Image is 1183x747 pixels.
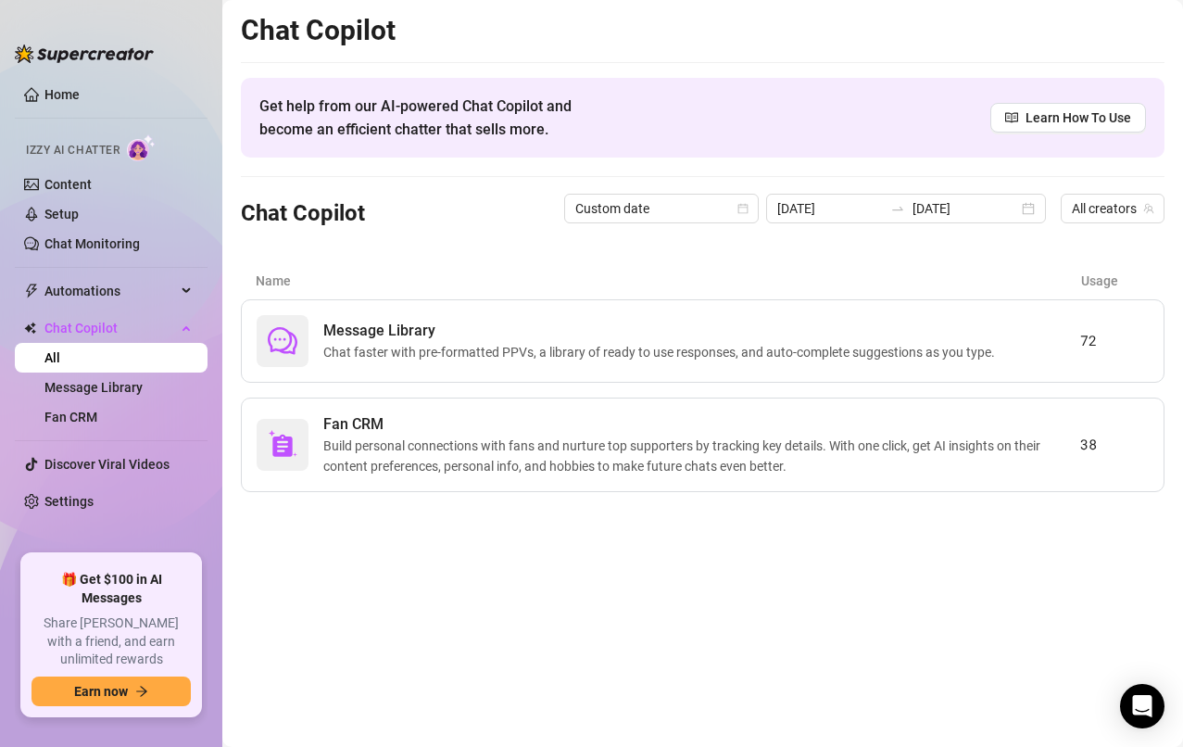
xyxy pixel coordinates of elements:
span: 🎁 Get $100 in AI Messages [31,571,191,607]
a: Home [44,87,80,102]
span: Automations [44,276,176,306]
span: comment [268,326,297,356]
a: Content [44,177,92,192]
a: All [44,350,60,365]
span: Earn now [74,684,128,699]
span: Fan CRM [323,413,1080,436]
input: End date [912,198,1018,219]
a: Chat Monitoring [44,236,140,251]
span: Learn How To Use [1026,108,1131,128]
span: to [890,201,905,216]
span: thunderbolt [24,284,39,298]
img: Chat Copilot [24,322,36,335]
span: Share [PERSON_NAME] with a friend, and earn unlimited rewards [31,614,191,669]
article: 72 [1080,330,1149,352]
a: Message Library [44,380,143,395]
h2: Chat Copilot [241,13,1164,48]
span: arrow-right [135,685,148,698]
span: Build personal connections with fans and nurture top supporters by tracking key details. With one... [323,436,1080,476]
article: 38 [1080,434,1149,456]
article: Usage [1081,271,1150,291]
span: Get help from our AI-powered Chat Copilot and become an efficient chatter that sells more. [259,95,616,141]
span: Message Library [323,320,1002,342]
a: Fan CRM [44,410,97,424]
span: Izzy AI Chatter [26,142,120,159]
img: logo-BBDzfeDw.svg [15,44,154,63]
span: Chat Copilot [44,313,176,343]
span: team [1143,203,1154,214]
span: Custom date [575,195,748,222]
h3: Chat Copilot [241,199,365,229]
img: svg%3e [268,430,297,460]
article: Name [256,271,1081,291]
input: Start date [777,198,883,219]
span: read [1005,111,1018,124]
span: swap-right [890,201,905,216]
button: Earn nowarrow-right [31,677,191,706]
a: Setup [44,207,79,222]
img: AI Chatter [127,134,156,161]
a: Settings [44,494,94,509]
div: Open Intercom Messenger [1120,684,1164,728]
a: Discover Viral Videos [44,457,170,472]
a: Learn How To Use [990,103,1146,133]
span: All creators [1072,195,1153,222]
span: Chat faster with pre-formatted PPVs, a library of ready to use responses, and auto-complete sugge... [323,342,1002,362]
span: calendar [737,203,749,214]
